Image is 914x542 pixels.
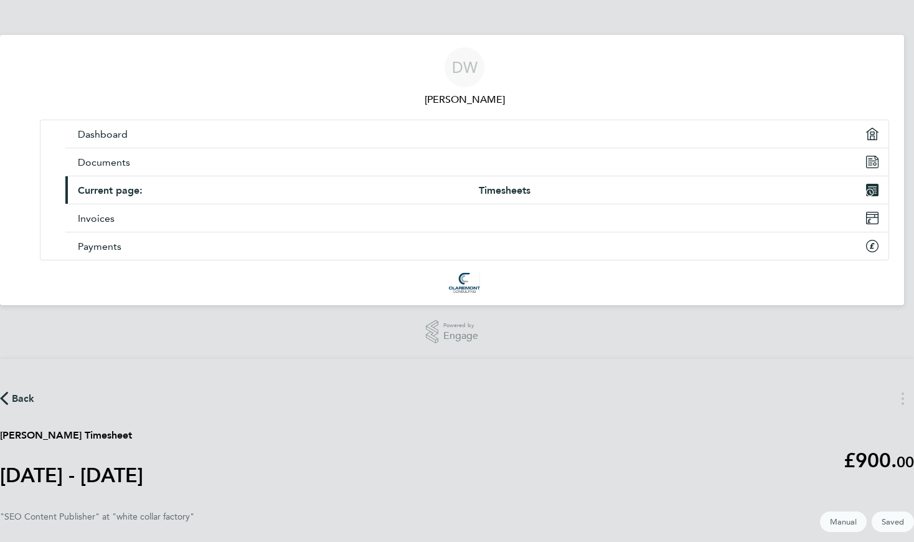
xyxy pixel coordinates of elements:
button: Timesheets Menu [892,389,914,408]
span: Invoices [78,212,115,224]
a: Documents [65,148,888,176]
span: David White [40,92,889,107]
span: This timesheet is Saved. [872,511,914,532]
a: Go to home page [40,273,889,293]
span: Current page: [78,184,143,196]
app-decimal: £900. [844,449,914,472]
a: Current page:Timesheets [65,176,888,204]
span: This timesheet was manually created. [820,511,867,532]
img: claremontconsulting1-logo-retina.png [449,273,479,293]
span: Payments [78,240,121,252]
span: 00 [897,453,914,471]
span: Dashboard [78,128,128,140]
a: Invoices [65,204,888,232]
a: DW[PERSON_NAME] [40,47,889,107]
a: Dashboard [65,120,888,148]
a: Powered byEngage [426,320,479,344]
span: Powered by [443,320,478,331]
span: DW [452,59,478,75]
span: Back [12,391,35,406]
span: Timesheets [479,184,530,196]
span: Documents [78,156,130,168]
a: Payments [65,232,888,260]
span: Engage [443,331,478,341]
